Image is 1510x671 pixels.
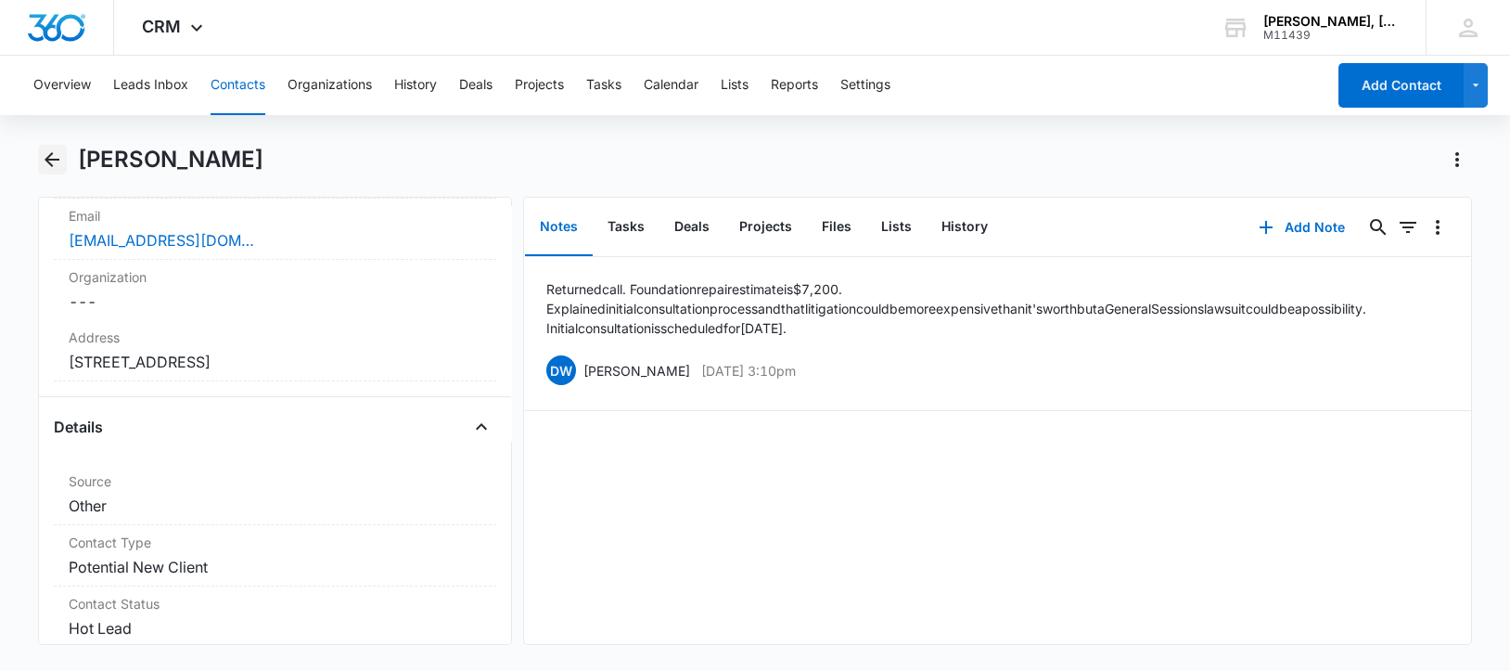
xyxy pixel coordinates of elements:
[54,416,103,438] h4: Details
[459,56,493,115] button: Deals
[701,361,796,381] p: [DATE] 3:10pm
[69,229,254,252] a: [EMAIL_ADDRESS][DOMAIN_NAME]
[771,56,818,115] button: Reports
[69,290,482,313] dd: ---
[54,260,497,320] div: Organization---
[467,412,496,442] button: Close
[927,199,1003,256] button: History
[54,199,497,260] div: Email[EMAIL_ADDRESS][DOMAIN_NAME]
[69,617,482,639] dd: Hot Lead
[586,56,621,115] button: Tasks
[69,471,482,491] label: Source
[113,56,188,115] button: Leads Inbox
[866,199,927,256] button: Lists
[69,351,482,373] dd: [STREET_ADDRESS]
[288,56,372,115] button: Organizations
[54,464,497,525] div: SourceOther
[583,361,690,381] p: [PERSON_NAME]
[69,206,482,226] label: Email
[546,279,1449,338] p: Returned call. Foundation repair estimate is $7,200. Explained initial consultation process and t...
[142,17,181,36] span: CRM
[78,146,263,174] h1: [PERSON_NAME]
[54,587,497,648] div: Contact StatusHot Lead
[33,56,91,115] button: Overview
[54,320,497,381] div: Address[STREET_ADDRESS]
[1423,213,1452,242] button: Overflow Menu
[807,199,866,256] button: Files
[1263,14,1399,29] div: account name
[840,56,890,115] button: Settings
[69,556,482,578] dd: Potential New Client
[721,56,749,115] button: Lists
[724,199,807,256] button: Projects
[644,56,698,115] button: Calendar
[1442,145,1472,174] button: Actions
[515,56,564,115] button: Projects
[1363,213,1393,242] button: Search...
[69,495,482,517] dd: Other
[69,533,482,552] label: Contact Type
[38,145,67,174] button: Back
[525,199,593,256] button: Notes
[211,56,265,115] button: Contacts
[69,594,482,613] label: Contact Status
[1240,205,1363,250] button: Add Note
[69,328,482,347] label: Address
[593,199,659,256] button: Tasks
[54,525,497,587] div: Contact TypePotential New Client
[1263,29,1399,42] div: account id
[1338,63,1464,108] button: Add Contact
[1393,213,1423,242] button: Filters
[394,56,437,115] button: History
[659,199,724,256] button: Deals
[69,267,482,287] label: Organization
[546,355,576,385] span: DW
